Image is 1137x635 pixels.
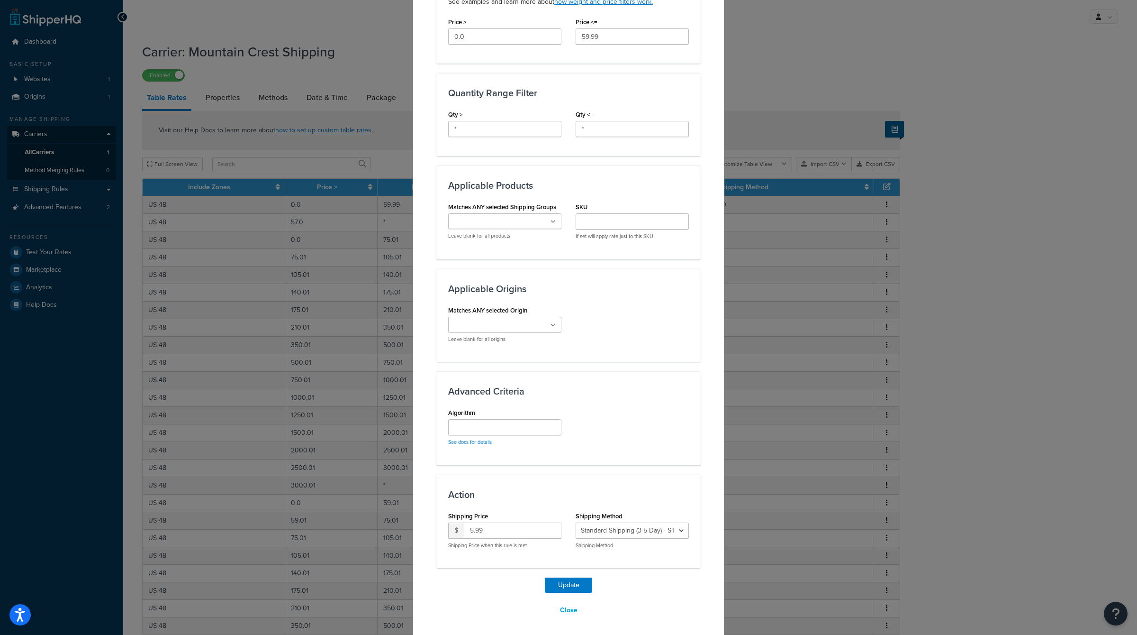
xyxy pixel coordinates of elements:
p: Shipping Method [576,542,689,549]
label: Price > [448,18,467,26]
label: Price <= [576,18,597,26]
p: Shipping Price when this rule is met [448,542,561,549]
button: Update [545,578,592,593]
h3: Quantity Range Filter [448,88,689,98]
span: $ [448,523,464,539]
label: SKU [576,203,587,211]
label: Shipping Method [576,513,623,520]
label: Shipping Price [448,513,488,520]
h3: Applicable Origins [448,284,689,294]
label: Matches ANY selected Shipping Groups [448,203,556,211]
h3: Action [448,489,689,500]
h3: Advanced Criteria [448,386,689,396]
p: Leave blank for all origins [448,336,561,343]
button: Close [554,602,584,618]
p: Leave blank for all products [448,232,561,239]
label: Qty <= [576,111,594,118]
p: If set will apply rate just to this SKU [576,233,689,240]
label: Matches ANY selected Origin [448,307,527,314]
label: Qty > [448,111,463,118]
h3: Applicable Products [448,180,689,191]
a: See docs for details [448,438,492,446]
label: Algorithm [448,409,475,416]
